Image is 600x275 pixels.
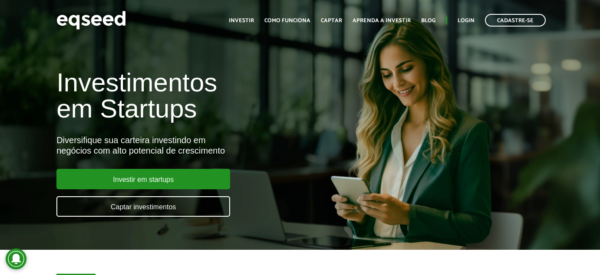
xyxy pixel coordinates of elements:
[56,70,343,122] h1: Investimentos em Startups
[321,18,342,23] a: Captar
[421,18,435,23] a: Blog
[56,169,230,189] a: Investir em startups
[264,18,310,23] a: Como funciona
[485,14,546,27] a: Cadastre-se
[353,18,411,23] a: Aprenda a investir
[56,9,126,32] img: EqSeed
[56,135,343,156] div: Diversifique sua carteira investindo em negócios com alto potencial de crescimento
[56,196,230,217] a: Captar investimentos
[229,18,254,23] a: Investir
[458,18,475,23] a: Login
